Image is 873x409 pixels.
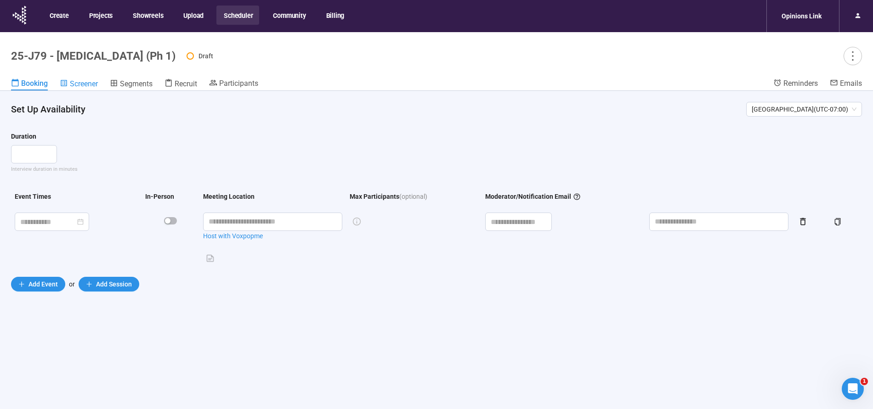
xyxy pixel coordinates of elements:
a: Emails [830,78,862,90]
a: Reminders [773,78,818,90]
span: Booking [21,79,48,88]
a: Host with Voxpopme [203,231,342,241]
span: Emails [840,79,862,88]
button: plusAdd Session [79,277,139,291]
h4: Set Up Availability [11,103,739,116]
button: copy [830,214,845,229]
span: (optional) [399,191,427,202]
button: Billing [319,6,351,25]
button: Scheduler [216,6,259,25]
span: copy [834,218,841,225]
div: Event Times [15,191,51,202]
button: Community [266,6,312,25]
div: Opinions Link [776,7,827,25]
span: [GEOGRAPHIC_DATA] ( UTC-07:00 ) [752,102,856,116]
h1: 25-J79 - [MEDICAL_DATA] (Ph 1) [11,50,176,62]
div: In-Person [145,191,174,202]
span: plus [86,281,92,287]
span: Reminders [783,79,818,88]
span: Screener [70,79,98,88]
button: Upload [176,6,210,25]
span: Recruit [175,79,197,88]
div: Max Participants [350,191,399,202]
span: more [846,50,859,62]
span: Participants [219,79,258,88]
div: Duration [11,131,36,141]
span: Draft [198,52,213,60]
button: Showreels [125,6,170,25]
button: plusAdd Event [11,277,65,291]
span: Add Event [28,279,58,289]
a: Booking [11,78,48,90]
button: more [844,47,862,65]
span: Segments [120,79,153,88]
button: Create [42,6,75,25]
span: 1 [861,378,868,385]
div: or [11,277,862,291]
a: Screener [60,78,98,90]
span: Add Session [96,279,132,289]
div: Moderator/Notification Email [485,191,581,202]
div: Meeting Location [203,191,255,202]
iframe: Intercom live chat [842,378,864,400]
a: Segments [110,78,153,90]
a: Participants [209,78,258,90]
a: Recruit [164,78,197,90]
span: plus [18,281,25,287]
button: Projects [82,6,119,25]
div: Interview duration in minutes [11,165,862,173]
